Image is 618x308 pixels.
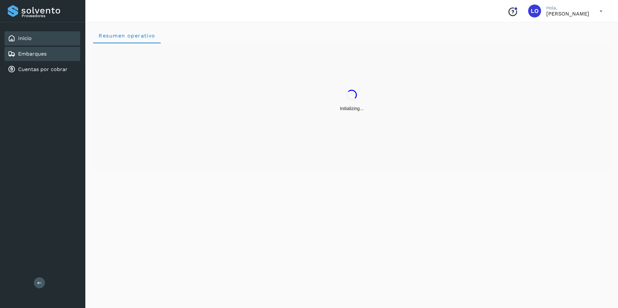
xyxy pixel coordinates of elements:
[546,11,589,17] p: LEONILA ORTEGA PIÑA
[18,66,68,72] a: Cuentas por cobrar
[5,62,80,77] div: Cuentas por cobrar
[18,35,32,41] a: Inicio
[5,31,80,46] div: Inicio
[5,47,80,61] div: Embarques
[98,33,155,39] span: Resumen operativo
[546,5,589,11] p: Hola,
[18,51,47,57] a: Embarques
[22,14,78,18] p: Proveedores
